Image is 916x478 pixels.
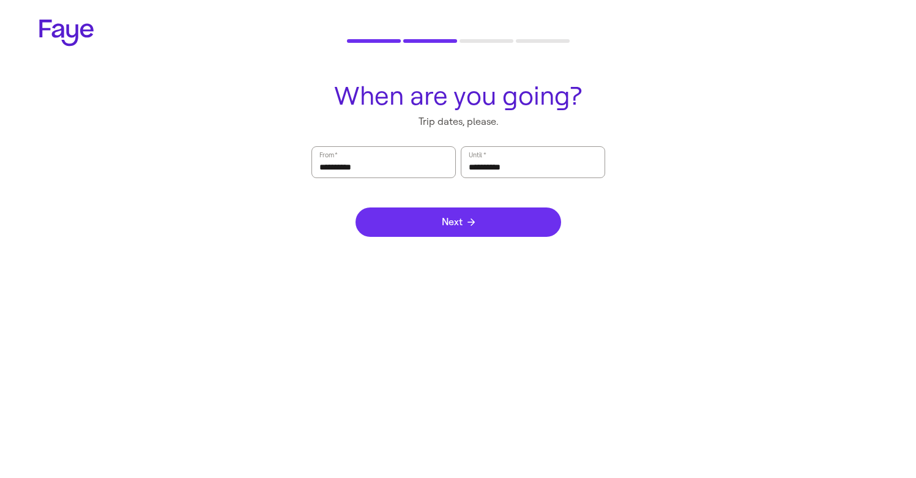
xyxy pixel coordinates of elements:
span: Next [442,217,475,227]
p: Trip dates, please. [304,115,613,129]
label: Until [467,149,487,161]
button: Next [356,207,561,237]
h1: When are you going? [304,82,613,110]
label: From [318,149,338,161]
